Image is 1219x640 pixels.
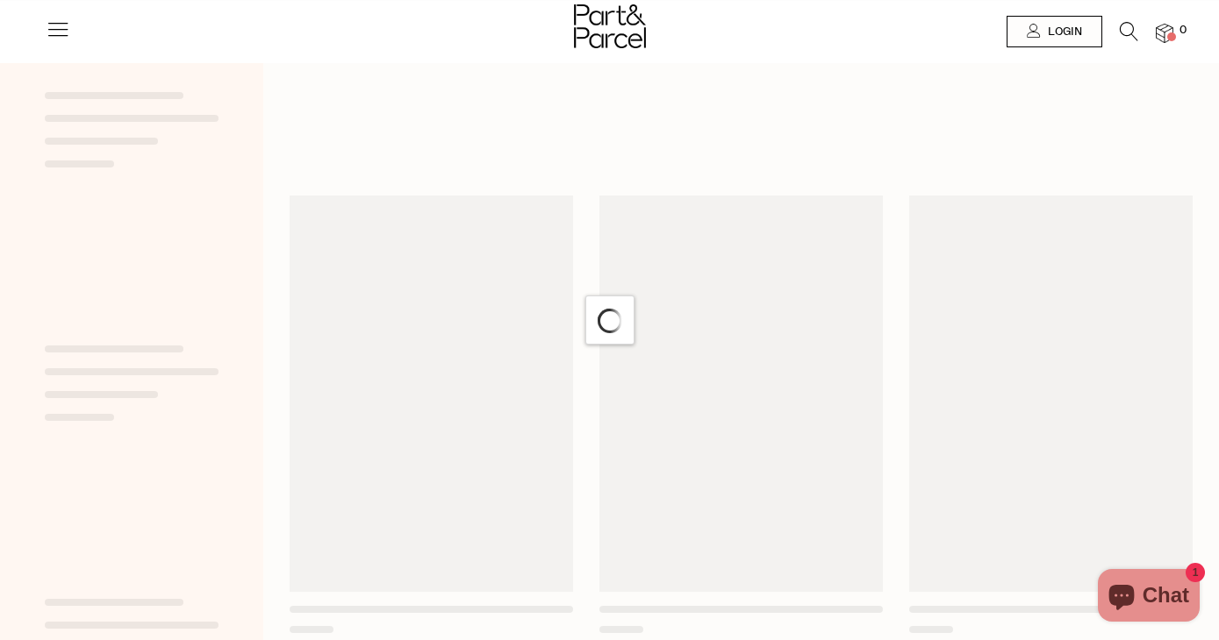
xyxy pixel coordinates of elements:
[574,4,646,48] img: Part&Parcel
[1156,24,1173,42] a: 0
[1007,16,1102,47] a: Login
[1175,23,1191,39] span: 0
[1093,569,1205,626] inbox-online-store-chat: Shopify online store chat
[1043,25,1082,39] span: Login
